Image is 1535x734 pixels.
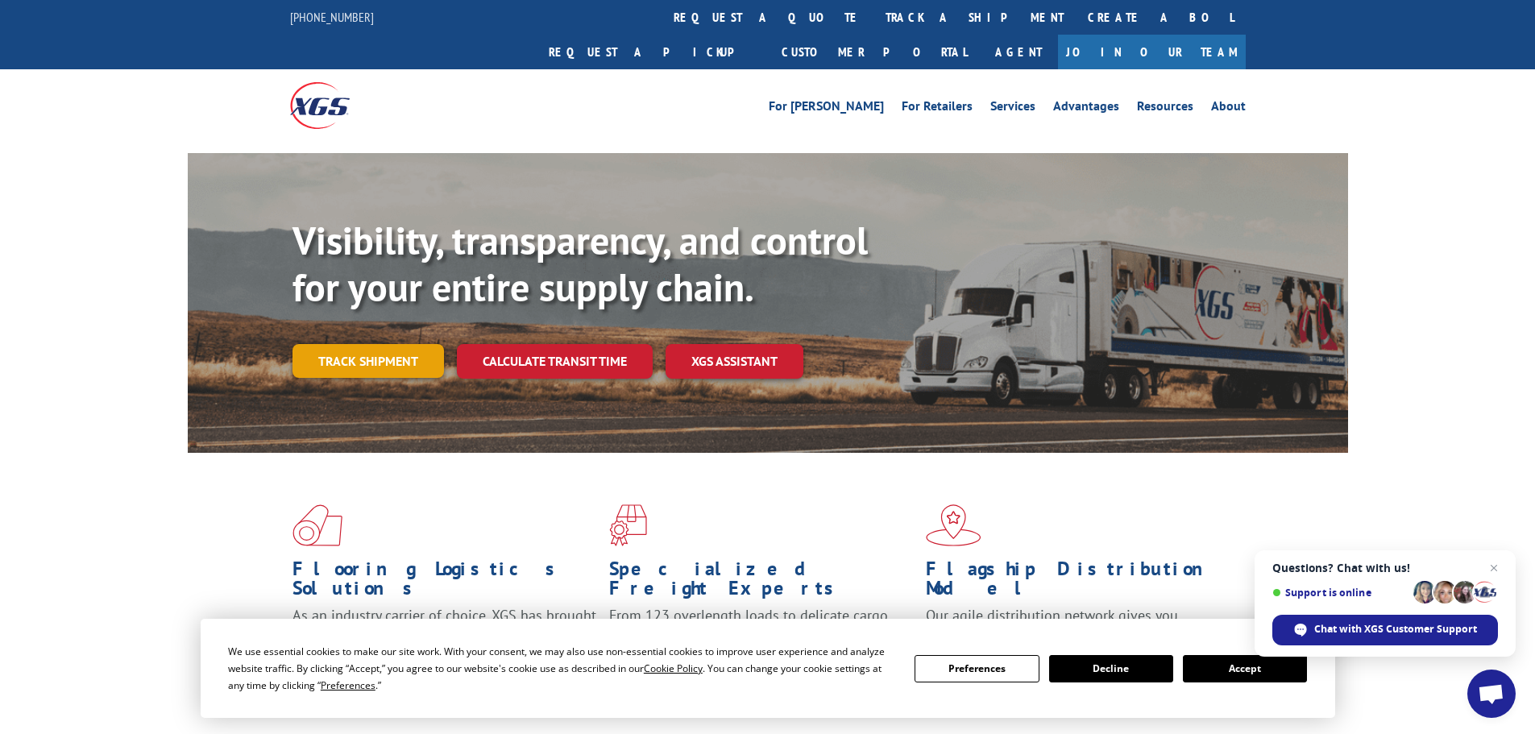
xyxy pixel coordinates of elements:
a: Track shipment [292,344,444,378]
a: Open chat [1467,670,1516,718]
h1: Flagship Distribution Model [926,559,1230,606]
h1: Specialized Freight Experts [609,559,914,606]
p: From 123 overlength loads to delicate cargo, our experienced staff knows the best way to move you... [609,606,914,678]
a: Customer Portal [770,35,979,69]
a: Agent [979,35,1058,69]
a: For Retailers [902,100,973,118]
a: [PHONE_NUMBER] [290,9,374,25]
a: Calculate transit time [457,344,653,379]
img: xgs-icon-total-supply-chain-intelligence-red [292,504,342,546]
h1: Flooring Logistics Solutions [292,559,597,606]
span: Chat with XGS Customer Support [1314,622,1477,637]
span: As an industry carrier of choice, XGS has brought innovation and dedication to flooring logistics... [292,606,596,663]
span: Our agile distribution network gives you nationwide inventory management on demand. [926,606,1222,644]
a: Services [990,100,1035,118]
a: Join Our Team [1058,35,1246,69]
a: Request a pickup [537,35,770,69]
span: Preferences [321,678,375,692]
span: Cookie Policy [644,661,703,675]
button: Accept [1183,655,1307,682]
div: We use essential cookies to make our site work. With your consent, we may also use non-essential ... [228,643,895,694]
span: Questions? Chat with us! [1272,562,1498,574]
button: Preferences [915,655,1039,682]
b: Visibility, transparency, and control for your entire supply chain. [292,215,868,312]
button: Decline [1049,655,1173,682]
a: Advantages [1053,100,1119,118]
span: Support is online [1272,587,1408,599]
a: Resources [1137,100,1193,118]
a: XGS ASSISTANT [666,344,803,379]
a: About [1211,100,1246,118]
span: Chat with XGS Customer Support [1272,615,1498,645]
a: For [PERSON_NAME] [769,100,884,118]
img: xgs-icon-focused-on-flooring-red [609,504,647,546]
img: xgs-icon-flagship-distribution-model-red [926,504,981,546]
div: Cookie Consent Prompt [201,619,1335,718]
